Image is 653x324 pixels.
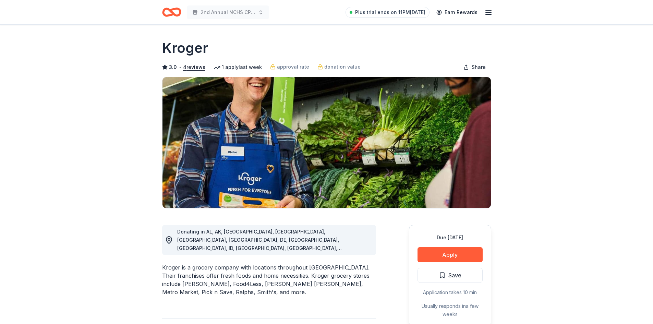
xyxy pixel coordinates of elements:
[162,4,181,20] a: Home
[472,63,486,71] span: Share
[346,7,430,18] a: Plus trial ends on 11PM[DATE]
[162,77,491,208] img: Image for Kroger
[179,64,181,70] span: •
[432,6,482,19] a: Earn Rewards
[277,63,309,71] span: approval rate
[418,288,483,297] div: Application takes 10 min
[183,63,205,71] button: 4reviews
[418,268,483,283] button: Save
[270,63,309,71] a: approval rate
[418,233,483,242] div: Due [DATE]
[177,229,342,317] span: Donating in AL, AK, [GEOGRAPHIC_DATA], [GEOGRAPHIC_DATA], [GEOGRAPHIC_DATA], [GEOGRAPHIC_DATA], D...
[162,263,376,296] div: Kroger is a grocery company with locations throughout [GEOGRAPHIC_DATA]. Their franchises offer f...
[448,271,461,280] span: Save
[169,63,177,71] span: 3.0
[317,63,361,71] a: donation value
[418,302,483,319] div: Usually responds in a few weeks
[162,38,208,58] h1: Kroger
[324,63,361,71] span: donation value
[355,8,425,16] span: Plus trial ends on 11PM[DATE]
[187,5,269,19] button: 2nd Annual NCHS CPO Trivia Night & Silent Auction
[418,247,483,262] button: Apply
[214,63,262,71] div: 1 apply last week
[201,8,255,16] span: 2nd Annual NCHS CPO Trivia Night & Silent Auction
[458,60,491,74] button: Share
